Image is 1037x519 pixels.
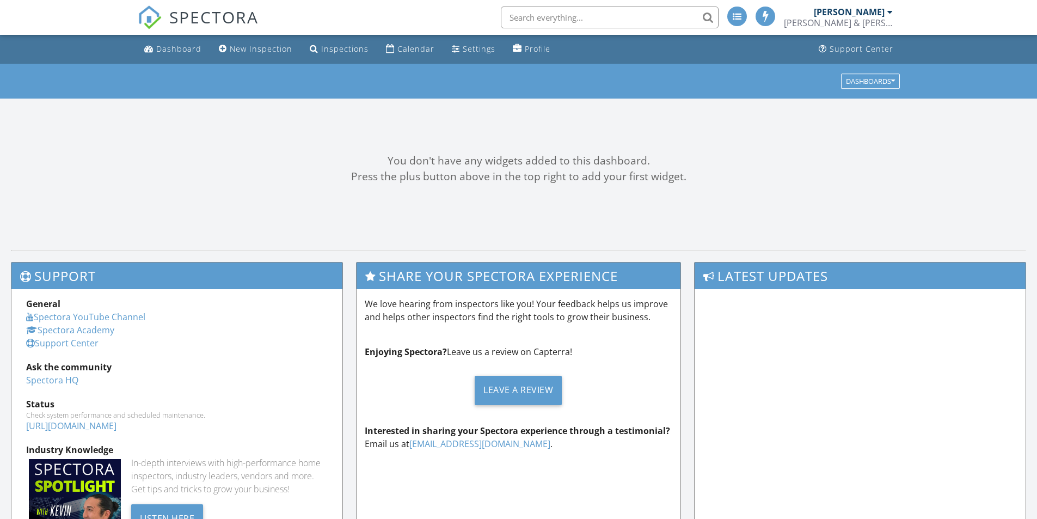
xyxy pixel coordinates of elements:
[846,77,895,85] div: Dashboards
[26,420,116,432] a: [URL][DOMAIN_NAME]
[26,298,60,310] strong: General
[841,74,900,89] button: Dashboards
[214,39,297,59] a: New Inspection
[230,44,292,54] div: New Inspection
[169,5,259,28] span: SPECTORA
[463,44,495,54] div: Settings
[525,44,550,54] div: Profile
[814,7,885,17] div: [PERSON_NAME]
[501,7,719,28] input: Search everything...
[26,324,114,336] a: Spectora Academy
[11,169,1026,185] div: Press the plus button above in the top right to add your first widget.
[26,374,78,386] a: Spectora HQ
[447,39,500,59] a: Settings
[138,15,259,38] a: SPECTORA
[365,424,673,450] p: Email us at .
[131,456,328,496] div: In-depth interviews with high-performance home inspectors, industry leaders, vendors and more. Ge...
[357,262,681,289] h3: Share Your Spectora Experience
[26,411,328,419] div: Check system performance and scheduled maintenance.
[814,39,898,59] a: Support Center
[321,44,369,54] div: Inspections
[138,5,162,29] img: The Best Home Inspection Software - Spectora
[508,39,555,59] a: Profile
[784,17,893,28] div: Bryan & Bryan Inspections
[11,153,1026,169] div: You don't have any widgets added to this dashboard.
[26,398,328,411] div: Status
[26,443,328,456] div: Industry Knowledge
[365,297,673,323] p: We love hearing from inspectors like you! Your feedback helps us improve and helps other inspecto...
[365,367,673,413] a: Leave a Review
[475,376,562,405] div: Leave a Review
[409,438,550,450] a: [EMAIL_ADDRESS][DOMAIN_NAME]
[365,345,673,358] p: Leave us a review on Capterra!
[365,346,447,358] strong: Enjoying Spectora?
[305,39,373,59] a: Inspections
[140,39,206,59] a: Dashboard
[26,311,145,323] a: Spectora YouTube Channel
[26,361,328,374] div: Ask the community
[397,44,434,54] div: Calendar
[26,337,99,349] a: Support Center
[11,262,342,289] h3: Support
[830,44,893,54] div: Support Center
[382,39,439,59] a: Calendar
[365,425,670,437] strong: Interested in sharing your Spectora experience through a testimonial?
[156,44,201,54] div: Dashboard
[695,262,1026,289] h3: Latest Updates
